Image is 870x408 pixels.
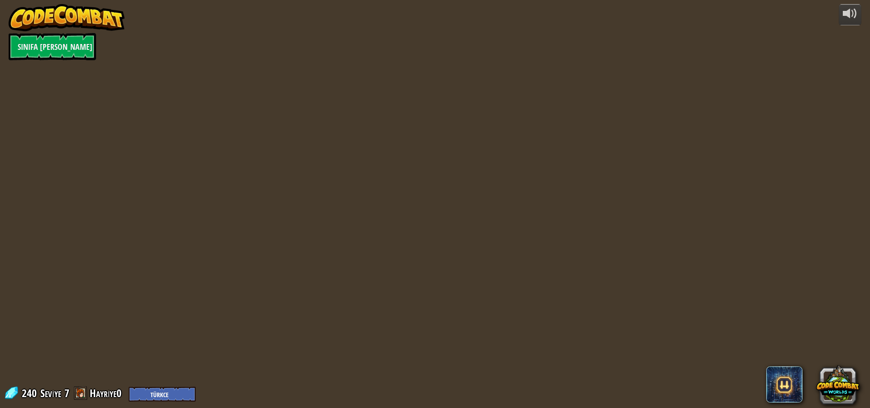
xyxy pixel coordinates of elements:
a: Sınıfa [PERSON_NAME] [9,33,96,60]
span: CodeCombat AI HackStack [766,366,802,403]
a: Hayriye0 [90,386,125,400]
span: Seviye [40,386,61,401]
button: Sesi ayarla [839,4,861,25]
button: CodeCombat Worlds on Roblox [816,362,860,406]
span: 7 [64,386,69,400]
span: 240 [22,386,39,400]
img: CodeCombat - Learn how to code by playing a game [9,4,125,31]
